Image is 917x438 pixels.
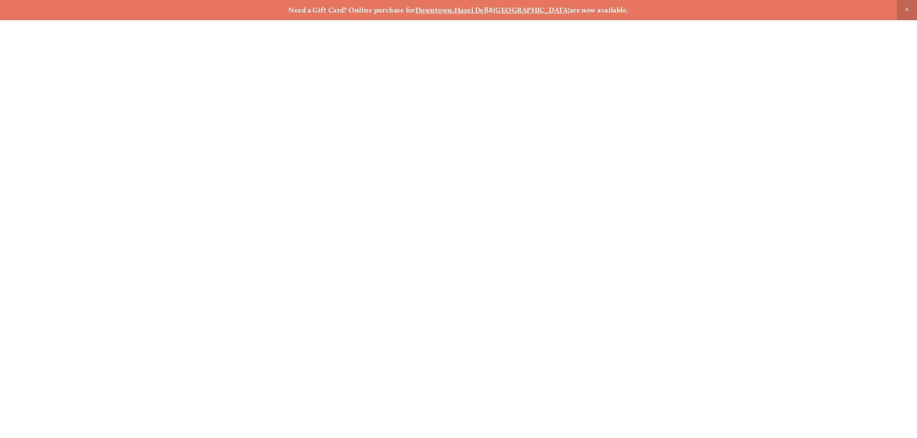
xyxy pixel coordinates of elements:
[570,6,629,14] strong: are now available.
[415,6,452,14] a: Downtown
[454,6,489,14] a: Hazel Dell
[452,6,454,14] strong: ,
[493,6,570,14] a: [GEOGRAPHIC_DATA]
[489,6,493,14] strong: &
[288,6,415,14] strong: Need a Gift Card? Online purchase for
